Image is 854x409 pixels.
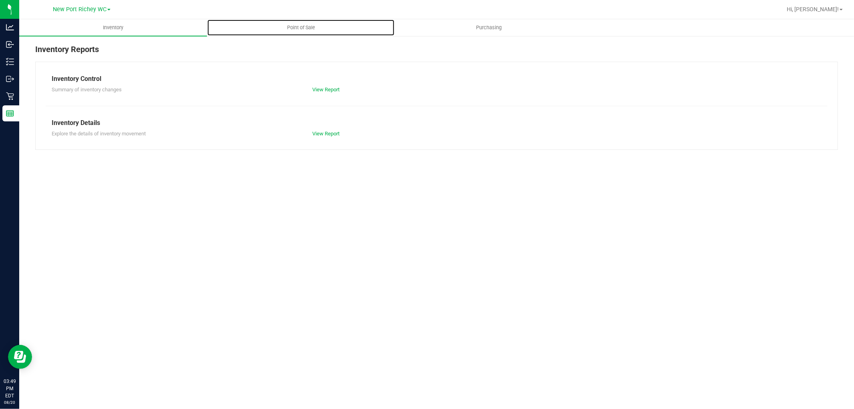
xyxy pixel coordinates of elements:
a: Inventory [19,19,207,36]
span: Inventory [92,24,134,31]
div: Inventory Control [52,74,822,84]
a: Purchasing [395,19,583,36]
a: View Report [312,87,340,93]
inline-svg: Analytics [6,23,14,31]
iframe: Resource center [8,345,32,369]
span: Summary of inventory changes [52,87,122,93]
div: Inventory Details [52,118,822,128]
span: New Port Richey WC [53,6,106,13]
inline-svg: Retail [6,92,14,100]
inline-svg: Inventory [6,58,14,66]
p: 03:49 PM EDT [4,378,16,399]
inline-svg: Reports [6,109,14,117]
span: Hi, [PERSON_NAME]! [787,6,839,12]
span: Point of Sale [276,24,326,31]
inline-svg: Inbound [6,40,14,48]
span: Explore the details of inventory movement [52,131,146,137]
a: View Report [312,131,340,137]
p: 08/20 [4,399,16,405]
inline-svg: Outbound [6,75,14,83]
div: Inventory Reports [35,43,838,62]
span: Purchasing [465,24,512,31]
a: Point of Sale [207,19,395,36]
